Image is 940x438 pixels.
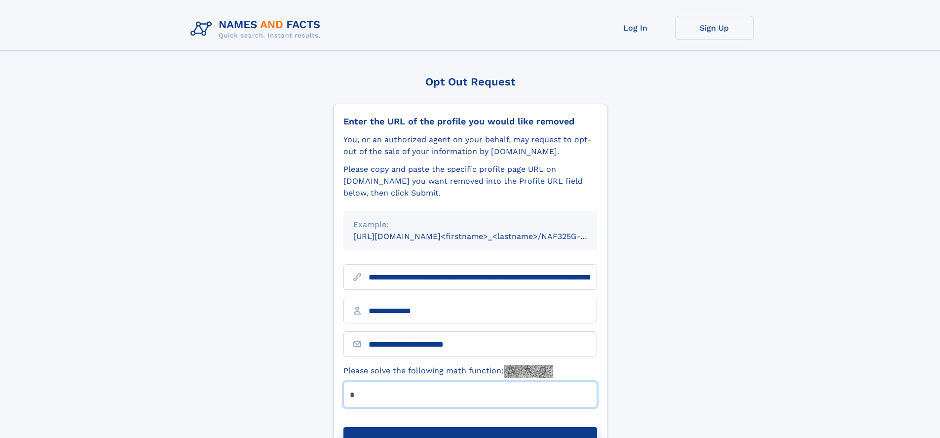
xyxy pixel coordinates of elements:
[353,232,616,241] small: [URL][DOMAIN_NAME]<firstname>_<lastname>/NAF325G-xxxxxxxx
[343,365,553,378] label: Please solve the following math function:
[596,16,675,40] a: Log In
[333,76,607,88] div: Opt Out Request
[353,219,587,231] div: Example:
[343,134,597,158] div: You, or an authorized agent on your behalf, may request to opt-out of the sale of your informatio...
[343,163,597,199] div: Please copy and paste the specific profile page URL on [DOMAIN_NAME] you want removed into the Pr...
[675,16,754,40] a: Sign Up
[343,116,597,127] div: Enter the URL of the profile you would like removed
[187,16,329,42] img: Logo Names and Facts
